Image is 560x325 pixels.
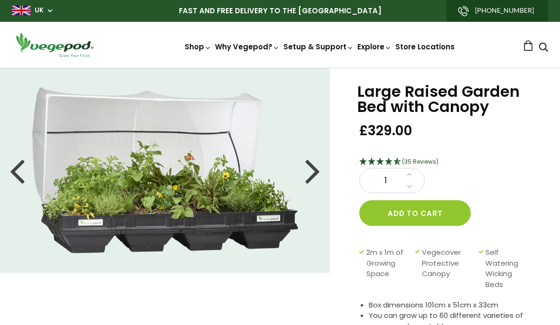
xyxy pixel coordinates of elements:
[395,42,455,52] a: Store Locations
[185,42,211,52] a: Shop
[359,122,412,139] span: £329.00
[404,168,415,181] a: Increase quantity by 1
[369,175,401,187] span: 1
[357,42,392,52] a: Explore
[357,84,536,114] h1: Large Raised Garden Bed with Canopy
[402,158,439,166] span: (35 Reviews)
[283,42,354,52] a: Setup & Support
[485,247,532,290] span: Self Watering Wicking Beds
[12,31,97,58] img: Vegepod
[404,181,415,193] a: Decrease quantity by 1
[215,42,280,52] a: Why Vegepod?
[12,6,31,15] img: gb_large.png
[359,156,536,168] div: 4.69 Stars - 35 Reviews
[539,43,548,53] a: Search
[359,200,471,226] button: Add to cart
[32,87,298,253] img: Large Raised Garden Bed with Canopy
[366,247,411,290] span: 2m x 1m of Growing Space
[422,247,474,290] span: Vegecover Protective Canopy
[369,300,536,311] li: Box dimensions 101cm x 51cm x 33cm
[35,6,44,15] a: UK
